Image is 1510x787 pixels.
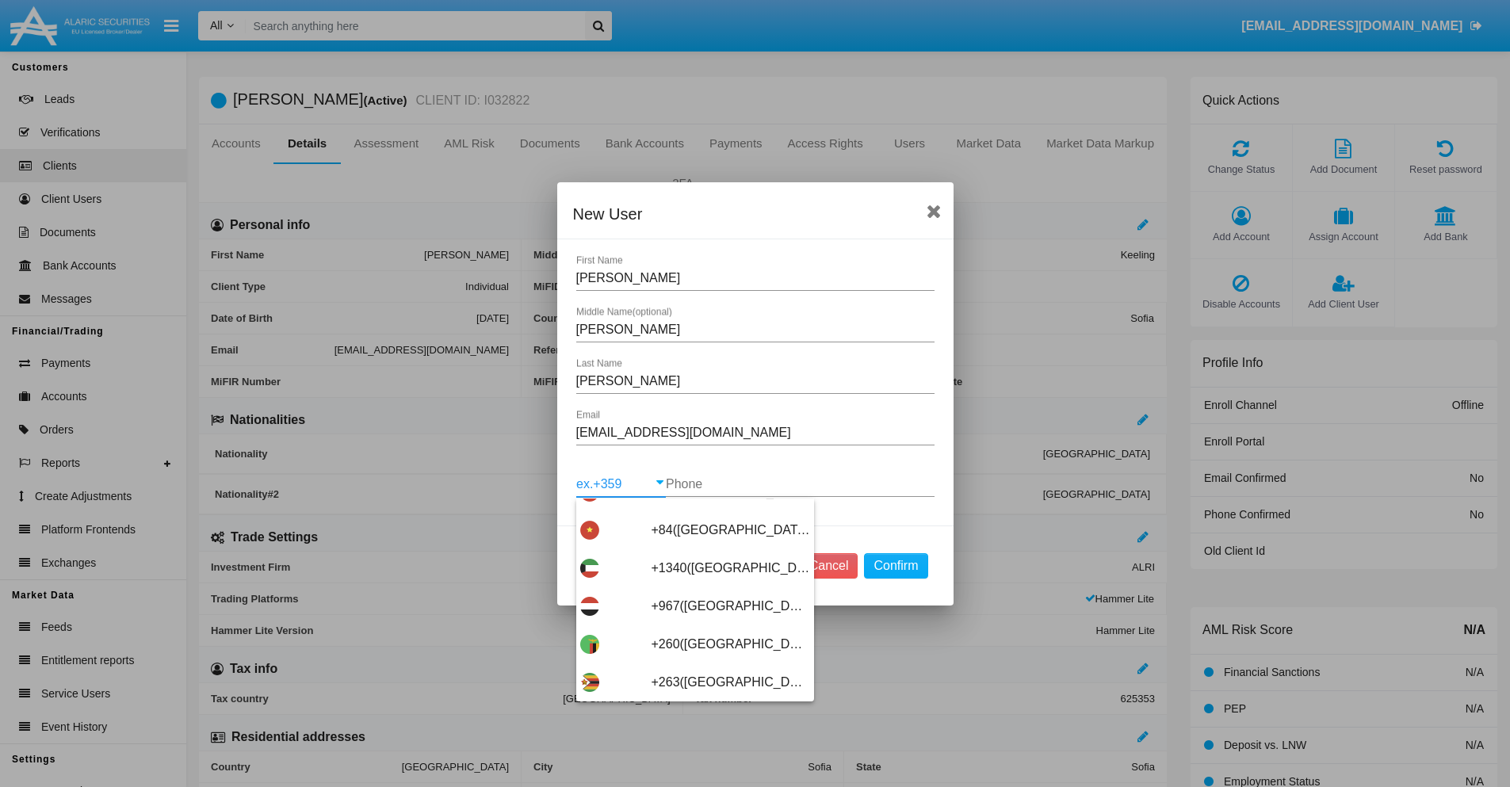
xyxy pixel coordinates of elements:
[800,553,858,579] button: Cancel
[652,511,810,549] span: +84([GEOGRAPHIC_DATA])
[652,549,810,587] span: +1340([GEOGRAPHIC_DATA], [GEOGRAPHIC_DATA])
[652,587,810,625] span: +967([GEOGRAPHIC_DATA])
[864,553,927,579] button: Confirm
[652,625,810,663] span: +260([GEOGRAPHIC_DATA])
[573,201,938,227] div: New User
[652,663,810,701] span: +263([GEOGRAPHIC_DATA])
